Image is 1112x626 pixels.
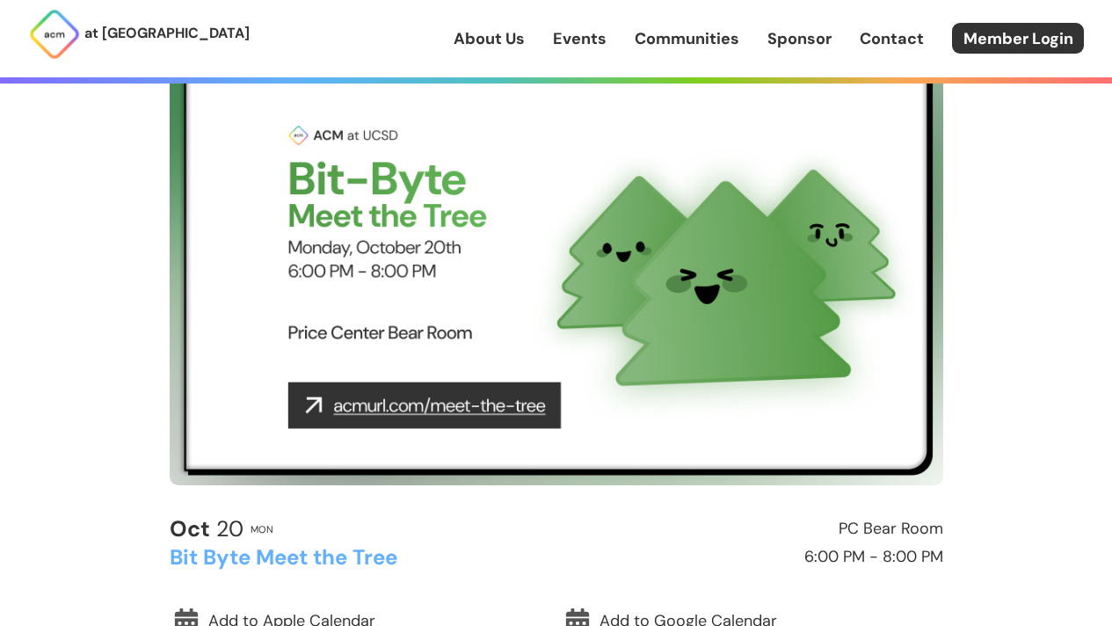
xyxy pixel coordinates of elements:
p: at [GEOGRAPHIC_DATA] [84,22,250,45]
img: Event Cover Photo [170,50,943,485]
h2: Mon [251,524,273,535]
a: Sponsor [767,27,832,50]
a: Communities [635,27,739,50]
a: About Us [454,27,525,50]
a: at [GEOGRAPHIC_DATA] [28,8,250,61]
a: Contact [860,27,924,50]
a: Member Login [952,23,1084,54]
h2: 20 [170,517,243,542]
b: Oct [170,514,210,543]
h2: PC Bear Room [564,520,943,538]
h2: Bit Byte Meet the Tree [170,546,549,569]
a: Events [553,27,607,50]
img: ACM Logo [28,8,81,61]
h2: 6:00 PM - 8:00 PM [564,549,943,566]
